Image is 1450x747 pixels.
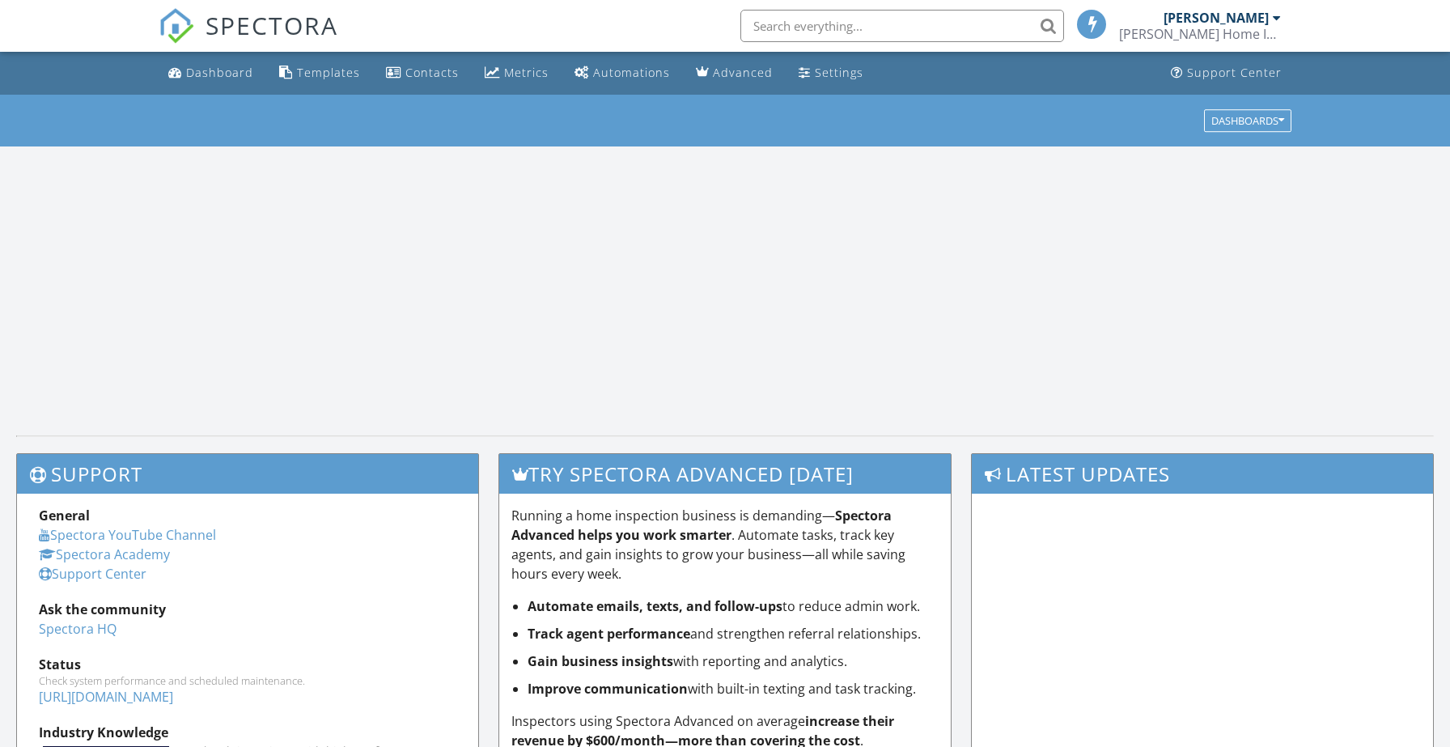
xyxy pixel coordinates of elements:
div: Watts Home Inspections of South Carolina [1119,26,1281,42]
input: Search everything... [740,10,1064,42]
div: Contacts [405,65,459,80]
img: The Best Home Inspection Software - Spectora [159,8,194,44]
h3: Support [17,454,478,494]
strong: Automate emails, texts, and follow-ups [528,597,782,615]
a: [URL][DOMAIN_NAME] [39,688,173,706]
a: SPECTORA [159,22,338,56]
div: [PERSON_NAME] [1164,10,1269,26]
strong: Improve communication [528,680,688,698]
li: with reporting and analytics. [528,652,939,671]
a: Contacts [379,58,465,88]
li: to reduce admin work. [528,596,939,616]
a: Support Center [1164,58,1288,88]
li: and strengthen referral relationships. [528,624,939,643]
div: Templates [297,65,360,80]
p: Running a home inspection business is demanding— . Automate tasks, track key agents, and gain ins... [511,506,939,584]
a: Metrics [478,58,555,88]
div: Dashboard [186,65,253,80]
a: Support Center [39,565,146,583]
div: Dashboards [1211,115,1284,126]
div: Check system performance and scheduled maintenance. [39,674,456,687]
span: SPECTORA [206,8,338,42]
strong: Gain business insights [528,652,673,670]
div: Support Center [1187,65,1282,80]
div: Industry Knowledge [39,723,456,742]
a: Settings [792,58,870,88]
a: Advanced [689,58,779,88]
h3: Latest Updates [972,454,1433,494]
strong: General [39,507,90,524]
a: Spectora HQ [39,620,117,638]
button: Dashboards [1204,109,1291,132]
div: Settings [815,65,863,80]
strong: Spectora Advanced helps you work smarter [511,507,892,544]
div: Automations [593,65,670,80]
div: Ask the community [39,600,456,619]
strong: Track agent performance [528,625,690,643]
a: Spectora Academy [39,545,170,563]
div: Metrics [504,65,549,80]
a: Automations (Basic) [568,58,676,88]
h3: Try spectora advanced [DATE] [499,454,951,494]
a: Spectora YouTube Channel [39,526,216,544]
a: Dashboard [162,58,260,88]
a: Templates [273,58,367,88]
li: with built-in texting and task tracking. [528,679,939,698]
div: Status [39,655,456,674]
div: Advanced [713,65,773,80]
